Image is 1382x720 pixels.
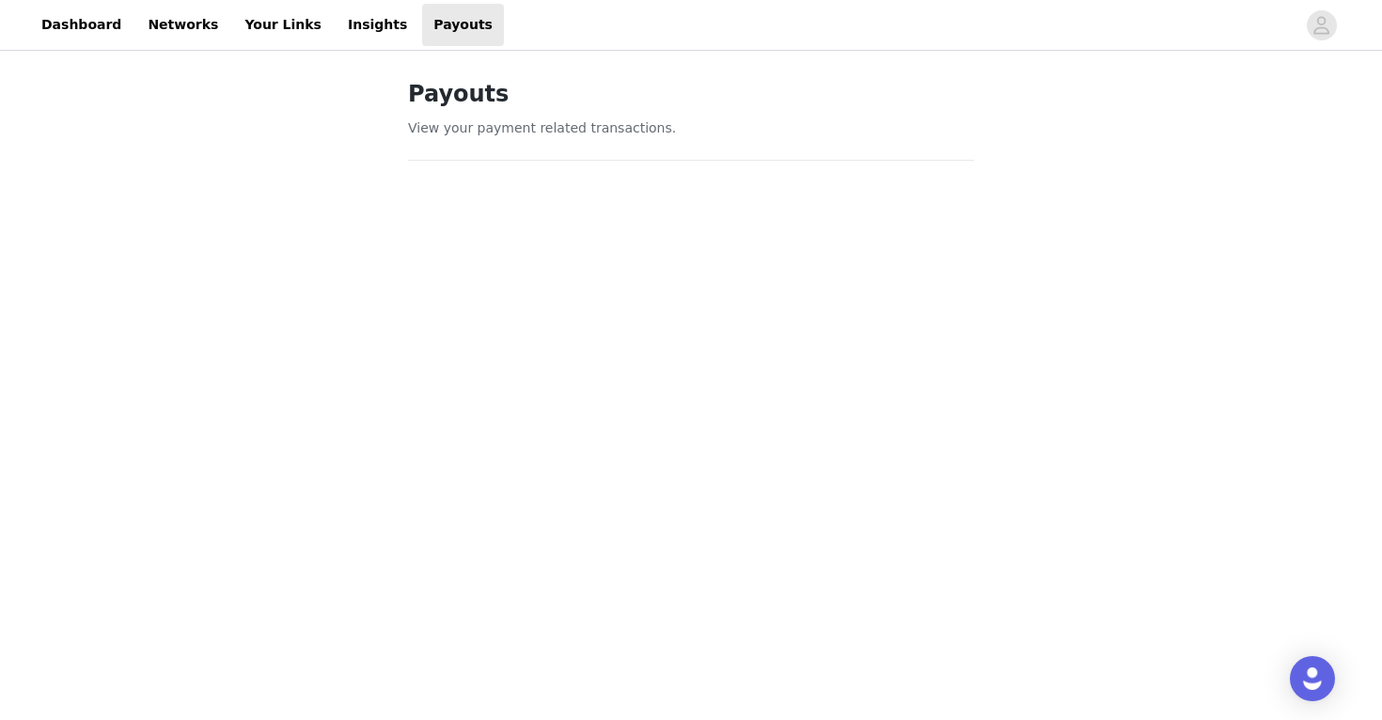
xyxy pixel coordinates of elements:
div: Open Intercom Messenger [1290,656,1335,701]
div: avatar [1312,10,1330,40]
a: Your Links [233,4,333,46]
a: Dashboard [30,4,133,46]
a: Insights [337,4,418,46]
h1: Payouts [408,77,974,111]
a: Networks [136,4,229,46]
p: View your payment related transactions. [408,118,974,138]
a: Payouts [422,4,504,46]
